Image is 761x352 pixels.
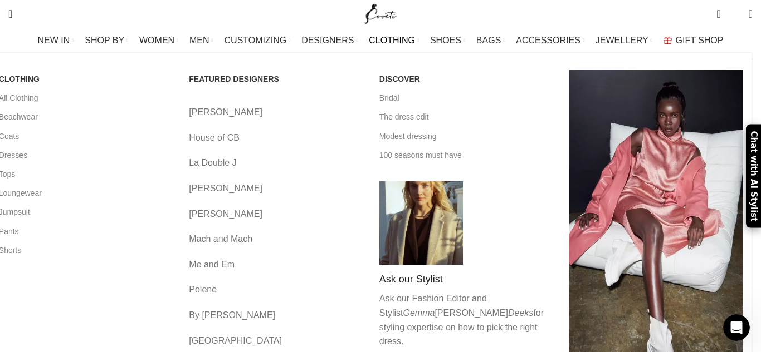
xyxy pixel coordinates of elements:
a: CUSTOMIZING [225,29,291,52]
a: [PERSON_NAME] [189,105,363,120]
a: BAGS [476,29,505,52]
a: La Double J [189,156,363,170]
div: My Wishlist [729,3,740,25]
span: DESIGNERS [301,35,354,46]
a: [PERSON_NAME] [189,181,363,196]
a: Modest dressing [379,127,553,146]
span: FEATURED DESIGNERS [189,74,279,84]
a: The dress edit [379,107,553,126]
a: Me and Em [189,257,363,272]
span: BAGS [476,35,501,46]
span: CUSTOMIZING [225,35,287,46]
em: Gemma [403,308,435,318]
span: 0 [718,6,726,14]
a: SHOP BY [85,29,128,52]
h4: Ask our Stylist [379,273,553,286]
a: GIFT SHOP [664,29,724,52]
span: SHOP BY [85,35,124,46]
span: SHOES [430,35,461,46]
span: 0 [731,11,740,19]
a: Bridal [379,88,553,107]
span: WOMEN [139,35,174,46]
em: Deeks [508,308,533,318]
a: By [PERSON_NAME] [189,308,363,323]
a: MEN [189,29,213,52]
span: MEN [189,35,209,46]
a: 100 seasons must have [379,146,553,165]
img: Shop by Category Coveti [379,181,463,265]
a: Site logo [362,8,399,18]
a: House of CB [189,131,363,145]
p: Ask our Fashion Editor and Stylist [PERSON_NAME] for styling expertise on how to pick the right d... [379,291,553,348]
a: Mach and Mach [189,232,363,246]
span: JEWELLERY [596,35,648,46]
a: [GEOGRAPHIC_DATA] [189,334,363,348]
span: NEW IN [38,35,70,46]
span: CLOTHING [369,35,415,46]
a: CLOTHING [369,29,419,52]
a: WOMEN [139,29,178,52]
a: 0 [711,3,726,25]
a: Search [3,3,18,25]
a: JEWELLERY [596,29,652,52]
a: ACCESSORIES [516,29,584,52]
span: GIFT SHOP [676,35,724,46]
a: Polene [189,282,363,297]
span: ACCESSORIES [516,35,580,46]
iframe: Intercom live chat [723,314,750,341]
a: SHOES [430,29,465,52]
span: DISCOVER [379,74,420,84]
a: [PERSON_NAME] [189,207,363,221]
div: Main navigation [3,29,758,52]
a: DESIGNERS [301,29,358,52]
a: NEW IN [38,29,74,52]
img: GiftBag [664,37,672,44]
